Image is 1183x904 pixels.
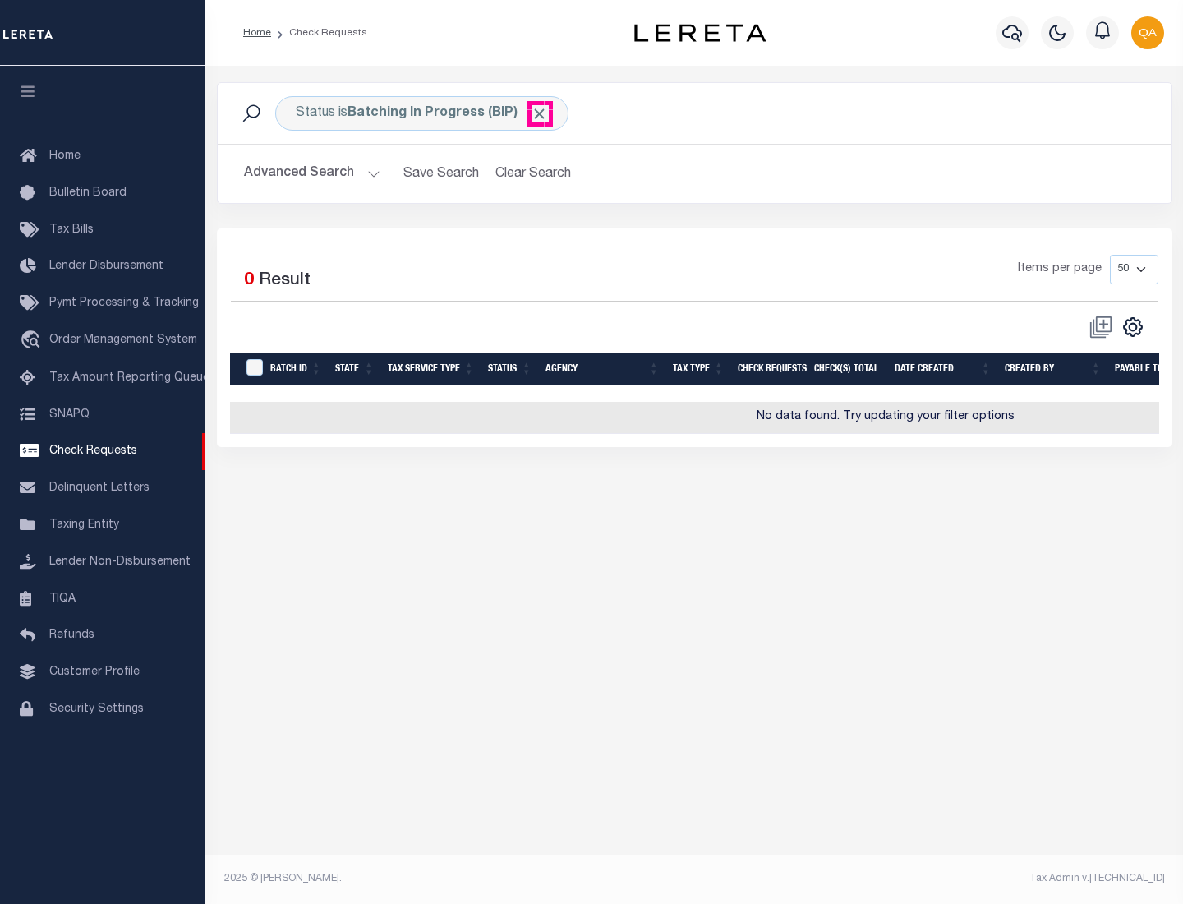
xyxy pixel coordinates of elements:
[49,482,150,494] span: Delinquent Letters
[212,871,695,886] div: 2025 © [PERSON_NAME].
[49,630,94,641] span: Refunds
[1131,16,1164,49] img: svg+xml;base64,PHN2ZyB4bWxucz0iaHR0cDovL3d3dy53My5vcmcvMjAwMC9zdmciIHBvaW50ZXItZXZlbnRzPSJub25lIi...
[808,353,888,386] th: Check(s) Total
[49,224,94,236] span: Tax Bills
[49,187,127,199] span: Bulletin Board
[49,372,209,384] span: Tax Amount Reporting Queue
[489,158,578,190] button: Clear Search
[275,96,568,131] div: Status is
[49,703,144,715] span: Security Settings
[394,158,489,190] button: Save Search
[244,158,380,190] button: Advanced Search
[888,353,998,386] th: Date Created: activate to sort column ascending
[49,261,163,272] span: Lender Disbursement
[49,297,199,309] span: Pymt Processing & Tracking
[49,519,119,531] span: Taxing Entity
[243,28,271,38] a: Home
[49,150,81,162] span: Home
[49,334,197,346] span: Order Management System
[329,353,381,386] th: State: activate to sort column ascending
[481,353,539,386] th: Status: activate to sort column ascending
[49,408,90,420] span: SNAPQ
[49,666,140,678] span: Customer Profile
[707,871,1165,886] div: Tax Admin v.[TECHNICAL_ID]
[531,105,548,122] span: Click to Remove
[264,353,329,386] th: Batch Id: activate to sort column ascending
[271,25,367,40] li: Check Requests
[348,107,548,120] b: Batching In Progress (BIP)
[1018,261,1102,279] span: Items per page
[666,353,731,386] th: Tax Type: activate to sort column ascending
[244,272,254,289] span: 0
[49,445,137,457] span: Check Requests
[20,330,46,352] i: travel_explore
[998,353,1108,386] th: Created By: activate to sort column ascending
[731,353,808,386] th: Check Requests
[259,268,311,294] label: Result
[539,353,666,386] th: Agency: activate to sort column ascending
[634,24,766,42] img: logo-dark.svg
[49,556,191,568] span: Lender Non-Disbursement
[49,593,76,604] span: TIQA
[381,353,481,386] th: Tax Service Type: activate to sort column ascending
